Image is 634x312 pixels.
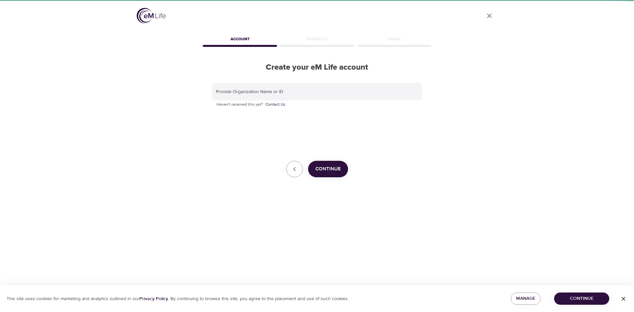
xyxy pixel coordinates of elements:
[137,8,166,23] img: logo
[315,165,341,173] span: Continue
[516,295,535,303] span: Manage
[217,101,417,108] p: Haven't received this yet?
[308,161,348,177] button: Continue
[511,293,541,305] button: Manage
[265,101,285,108] a: Contact Us
[201,63,433,72] h2: Create your eM Life account
[481,8,497,24] a: close
[559,295,604,303] span: Continue
[139,296,168,302] a: Privacy Policy
[554,293,609,305] button: Continue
